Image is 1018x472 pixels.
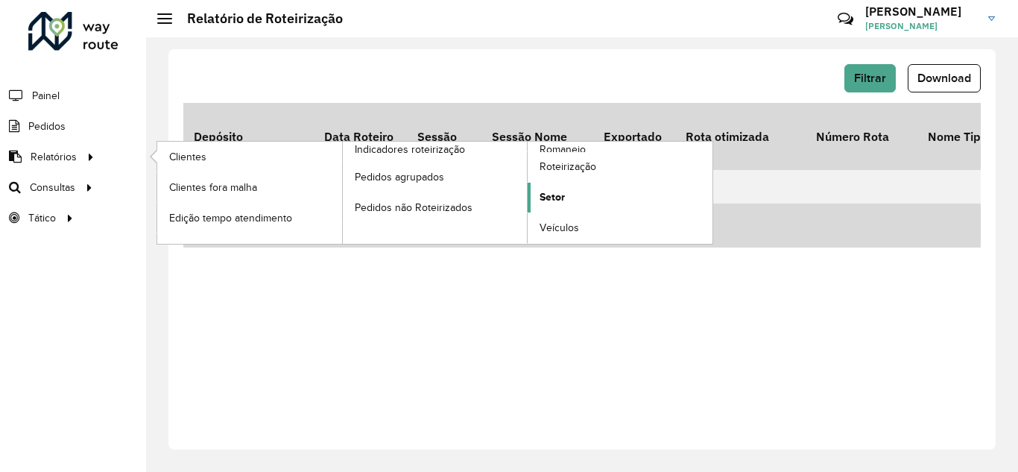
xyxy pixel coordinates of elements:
span: Setor [540,189,565,205]
span: Consultas [30,180,75,195]
span: Filtrar [854,72,886,84]
a: Pedidos não Roteirizados [343,192,528,222]
a: Setor [528,183,712,213]
a: Roteirização [528,152,712,182]
a: Clientes [157,142,342,172]
a: Veículos [528,213,712,243]
span: Indicadores roteirização [355,142,465,157]
th: Data Roteiro [314,103,407,170]
span: Pedidos não Roteirizados [355,200,472,215]
span: Download [917,72,971,84]
a: Contato Rápido [829,3,861,35]
th: Depósito [183,103,314,170]
span: Relatórios [31,149,77,165]
span: Tático [28,210,56,226]
th: Rota otimizada [675,103,806,170]
span: Pedidos agrupados [355,169,444,185]
th: Número Rota [806,103,917,170]
a: Romaneio [343,142,713,244]
span: [PERSON_NAME] [865,19,977,33]
span: Romaneio [540,142,586,157]
th: Exportado [593,103,675,170]
button: Filtrar [844,64,896,92]
a: Edição tempo atendimento [157,203,342,233]
a: Clientes fora malha [157,172,342,202]
span: Clientes fora malha [169,180,257,195]
a: Indicadores roteirização [157,142,528,244]
span: Clientes [169,149,206,165]
span: Pedidos [28,119,66,134]
th: Sessão Nome [481,103,593,170]
h3: [PERSON_NAME] [865,4,977,19]
span: Roteirização [540,159,596,174]
a: Pedidos agrupados [343,162,528,192]
h2: Relatório de Roteirização [172,10,343,27]
th: Sessão [407,103,481,170]
span: Veículos [540,220,579,236]
span: Edição tempo atendimento [169,210,292,226]
button: Download [908,64,981,92]
span: Painel [32,88,60,104]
